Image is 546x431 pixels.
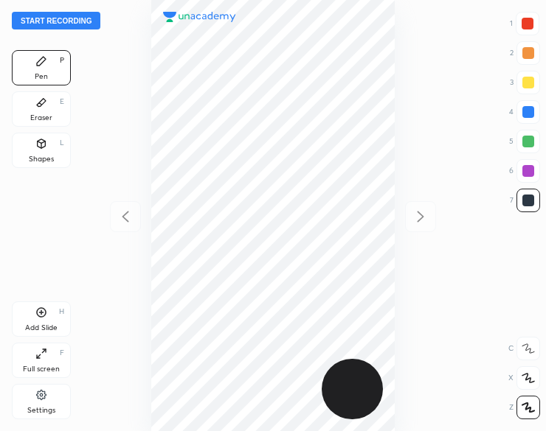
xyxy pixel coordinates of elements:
[510,12,539,35] div: 1
[23,365,60,373] div: Full screen
[60,139,64,147] div: L
[29,155,54,163] div: Shapes
[35,73,48,80] div: Pen
[510,41,540,65] div: 2
[59,308,64,315] div: H
[163,12,236,23] img: logo.38c385cc.svg
[30,114,52,122] div: Eraser
[60,57,64,64] div: P
[510,189,540,212] div: 7
[509,159,540,183] div: 6
[508,366,540,390] div: X
[25,324,58,332] div: Add Slide
[60,349,64,357] div: F
[509,100,540,124] div: 4
[12,12,100,29] button: Start recording
[509,130,540,153] div: 5
[508,337,540,360] div: C
[509,396,540,419] div: Z
[27,407,55,414] div: Settings
[510,71,540,94] div: 3
[60,98,64,105] div: E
